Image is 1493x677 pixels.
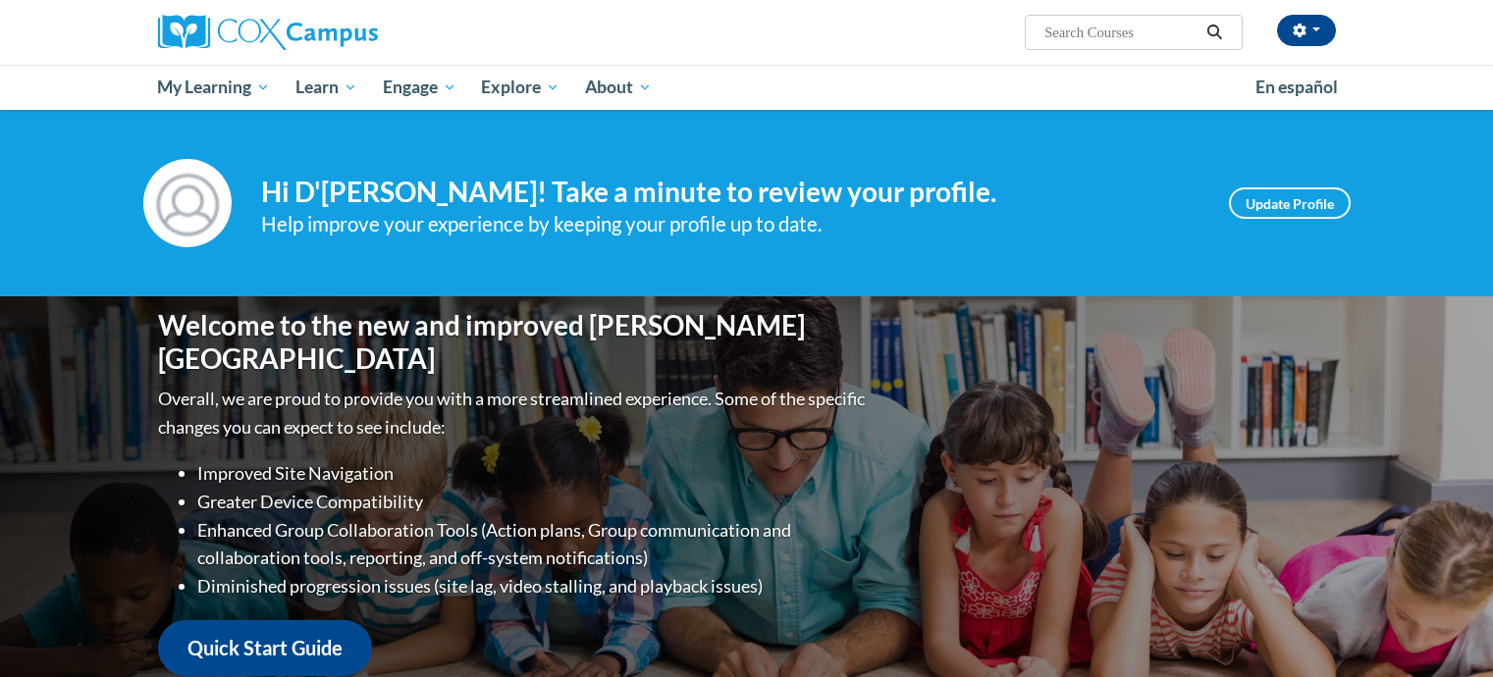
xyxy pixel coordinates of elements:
[1200,21,1229,44] button: Search
[145,65,284,110] a: My Learning
[572,65,665,110] a: About
[158,620,372,676] a: Quick Start Guide
[468,65,572,110] a: Explore
[197,459,870,488] li: Improved Site Navigation
[197,488,870,516] li: Greater Device Compatibility
[1243,67,1351,108] a: En español
[158,15,378,50] img: Cox Campus
[1277,15,1336,46] button: Account Settings
[295,76,357,99] span: Learn
[1255,77,1338,97] span: En español
[157,76,270,99] span: My Learning
[1042,21,1200,44] input: Search Courses
[261,208,1200,240] div: Help improve your experience by keeping your profile up to date.
[383,76,456,99] span: Engage
[158,309,870,375] h1: Welcome to the new and improved [PERSON_NAME][GEOGRAPHIC_DATA]
[261,176,1200,209] h4: Hi D'[PERSON_NAME]! Take a minute to review your profile.
[197,572,870,600] li: Diminished progression issues (site lag, video stalling, and playback issues)
[158,385,870,442] p: Overall, we are proud to provide you with a more streamlined experience. Some of the specific cha...
[370,65,469,110] a: Engage
[197,516,870,573] li: Enhanced Group Collaboration Tools (Action plans, Group communication and collaboration tools, re...
[129,65,1365,110] div: Main menu
[1414,599,1477,661] iframe: Button to launch messaging window
[143,159,232,247] img: Profile Image
[1229,187,1351,219] a: Update Profile
[283,65,370,110] a: Learn
[585,76,652,99] span: About
[158,15,531,50] a: Cox Campus
[481,76,560,99] span: Explore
